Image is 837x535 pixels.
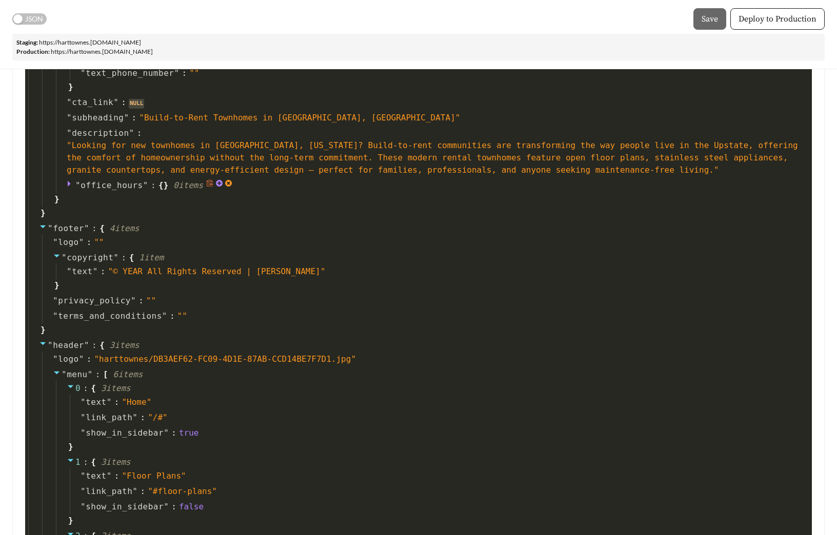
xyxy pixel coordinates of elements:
[72,112,124,124] span: subheading
[146,296,156,305] span: " "
[67,81,73,93] span: }
[162,311,167,321] span: "
[39,38,141,46] a: https://harttownes.[DOMAIN_NAME]
[113,97,118,107] span: "
[39,324,46,336] span: }
[101,265,106,278] span: :
[67,369,88,379] span: menu
[67,113,72,122] span: "
[53,311,58,321] span: "
[730,8,825,30] button: Deploy to Production
[51,48,153,55] a: https://harttownes.[DOMAIN_NAME]
[91,382,96,395] span: {
[101,457,131,467] span: 3 item s
[67,140,798,175] span: " Looking for new townhomes in [GEOGRAPHIC_DATA], [US_STATE]? Build-to-rent communities are trans...
[81,413,86,422] span: "
[75,383,81,393] span: 0
[67,266,72,276] span: "
[81,502,86,511] span: "
[86,427,164,439] span: show_in_sidebar
[179,501,204,513] div: false
[72,265,93,278] span: text
[53,193,59,205] span: }
[67,128,72,138] span: "
[113,369,143,379] span: 6 item s
[110,340,139,350] span: 3 item s
[53,223,84,233] span: footer
[189,68,199,78] span: " "
[53,296,58,305] span: "
[151,179,156,192] span: :
[158,179,164,192] span: {
[107,397,112,407] span: "
[75,180,81,190] span: "
[170,310,175,322] span: :
[132,112,137,124] span: :
[48,223,53,233] span: "
[132,486,137,496] span: "
[132,413,137,422] span: "
[86,501,164,513] span: show_in_sidebar
[86,396,107,408] span: text
[87,353,92,365] span: :
[171,501,176,513] span: :
[114,470,119,482] span: :
[138,295,144,307] span: :
[173,180,203,190] span: 0 item s
[94,237,104,247] span: " "
[58,310,162,322] span: terms_and_conditions
[86,411,132,424] span: link_path
[121,252,126,264] span: :
[139,113,460,122] span: " Build-to-Rent Townhomes in [GEOGRAPHIC_DATA], [GEOGRAPHIC_DATA] "
[83,382,88,395] span: :
[53,354,58,364] span: "
[129,252,134,264] span: {
[53,340,84,350] span: header
[94,354,356,364] span: " harttownes/DB3AEF62-FC09-4D1E-87AB-CCD14BE7F7D1.jpg "
[72,96,113,109] span: cta_link
[108,266,325,276] span: " © YEAR All Rights Reserved | [PERSON_NAME] "
[95,368,101,381] span: :
[53,237,58,247] span: "
[92,222,97,235] span: :
[140,485,145,498] span: :
[86,485,132,498] span: link_path
[129,99,145,109] div: NULL
[67,253,113,262] span: copyright
[122,397,151,407] span: " Home "
[87,236,92,249] span: :
[99,339,105,352] span: {
[86,67,174,79] span: text_phone_number
[81,397,86,407] span: "
[177,311,187,321] span: " "
[16,48,50,55] strong: Production:
[110,223,139,233] span: 4 item s
[182,67,187,79] span: :
[58,295,131,307] span: privacy_policy
[48,340,53,350] span: "
[174,68,179,78] span: "
[131,296,136,305] span: "
[122,471,186,481] span: " Floor Plans "
[91,456,96,468] span: {
[148,413,168,422] span: " /# "
[114,396,119,408] span: :
[79,237,84,247] span: "
[81,68,86,78] span: "
[93,266,98,276] span: "
[124,113,129,122] span: "
[81,180,143,190] span: office_hours
[206,179,215,192] span: Copy to clipboard
[53,279,59,292] span: }
[79,354,84,364] span: "
[75,457,81,467] span: 1
[72,127,129,139] span: description
[113,253,118,262] span: "
[86,470,107,482] span: text
[67,97,72,107] span: "
[92,339,97,352] span: :
[148,486,217,496] span: " #floor-plans "
[143,180,148,190] span: "
[58,353,79,365] span: logo
[81,471,86,481] span: "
